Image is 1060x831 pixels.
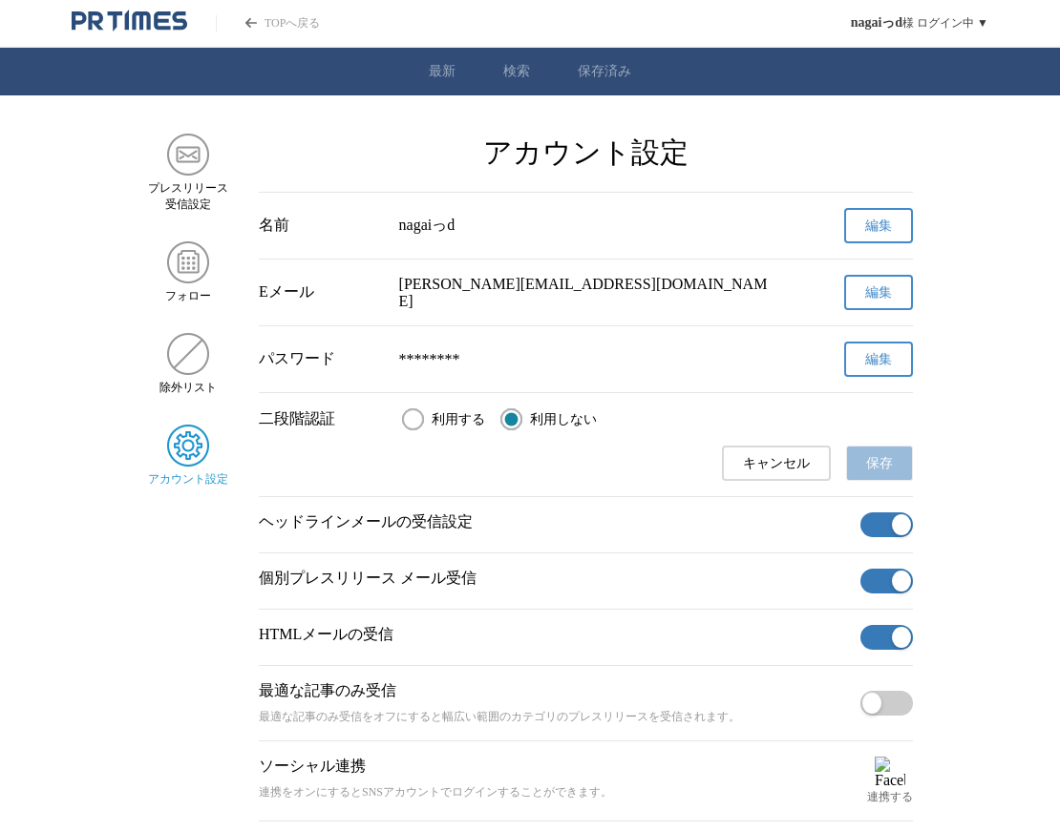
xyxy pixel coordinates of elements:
[578,63,631,80] a: 保存済み
[402,408,424,430] input: 利用する
[167,134,209,176] img: プレスリリース 受信設定
[259,625,853,645] p: HTMLメールの受信
[259,409,387,429] div: 二段階認証
[259,282,384,302] div: Eメール
[259,134,913,173] h2: アカウント設定
[147,134,228,213] a: プレスリリース 受信設定プレスリリース 受信設定
[844,275,913,310] button: 編集
[865,284,892,301] span: 編集
[147,134,228,821] nav: サイドメニュー
[259,681,853,701] p: 最適な記事のみ受信
[147,333,228,396] a: 除外リスト除外リスト
[867,789,913,805] span: 連携する
[167,241,209,283] img: フォロー
[846,446,913,481] button: 保存
[259,709,853,725] p: 最適な記事のみ受信をオフにすると幅広い範囲のカテゴリのプレスリリースを受信されます。
[259,216,384,236] div: 名前
[500,408,522,430] input: 利用しない
[875,757,905,789] img: Facebook
[147,241,228,304] a: フォローフォロー
[147,425,228,488] a: アカウント設定アカウント設定
[399,216,774,236] div: nagaiっd
[259,512,853,532] p: ヘッドラインメールの受信設定
[865,351,892,368] span: 編集
[148,180,228,213] span: プレスリリース 受信設定
[259,569,853,589] p: 個別プレスリリース メール受信
[159,380,217,396] span: 除外リスト
[866,455,893,472] span: 保存
[399,276,774,310] div: [PERSON_NAME][EMAIL_ADDRESS][DOMAIN_NAME]
[429,63,456,80] a: 最新
[167,425,209,467] img: アカウント設定
[844,208,913,243] button: 編集
[530,411,597,428] span: 利用しない
[865,218,892,235] span: 編集
[722,446,831,481] button: キャンセル
[216,15,320,31] a: PR TIMESのトップページはこちら
[259,349,384,369] div: パスワード
[72,10,187,36] a: PR TIMESのトップページはこちら
[851,14,902,31] span: nagaiっd
[432,411,485,428] span: 利用する
[148,471,228,488] span: アカウント設定
[259,784,859,800] p: 連携をオンにするとSNSアカウントでログインすることができます。
[867,757,913,805] button: 連携する
[167,333,209,375] img: 除外リスト
[165,288,211,304] span: フォロー
[743,455,810,472] span: キャンセル
[259,757,859,777] p: ソーシャル連携
[844,342,913,377] button: 編集
[503,63,530,80] a: 検索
